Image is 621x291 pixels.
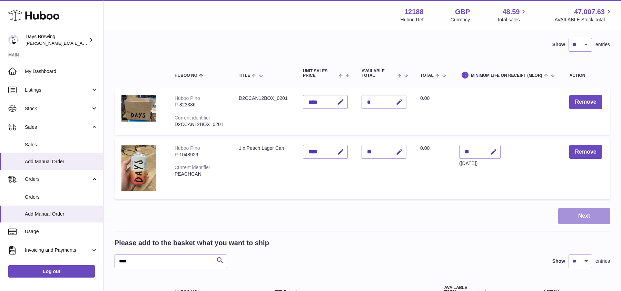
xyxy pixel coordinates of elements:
a: 47,007.63 AVAILABLE Stock Total [554,7,613,23]
span: AVAILABLE Total [362,69,396,78]
img: D2CCAN12BOX_0201 [121,95,156,122]
span: Sales [25,124,91,131]
div: Days Brewing [26,33,88,46]
div: Currency [451,17,470,23]
button: Next [558,208,610,224]
label: Show [552,41,565,48]
div: ([DATE]) [459,160,501,167]
span: Invoicing and Payments [25,247,91,253]
span: Huboo no [175,73,197,78]
span: entries [595,41,610,48]
div: P-823386 [175,102,225,108]
div: Huboo Ref [401,17,424,23]
span: Orders [25,176,91,183]
span: Listings [25,87,91,93]
td: 1 x Peach Lager Can [232,138,296,199]
span: Sales [25,142,98,148]
img: 1 x Peach Lager Can [121,145,156,191]
span: Unit Sales Price [303,69,337,78]
span: 47,007.63 [574,7,605,17]
strong: GBP [455,7,470,17]
div: P-1048929 [175,152,225,158]
td: D2CCAN12BOX_0201 [232,88,296,134]
div: Huboo P no [175,145,200,151]
span: 0.00 [420,145,430,151]
span: Orders [25,194,98,200]
a: 48.59 Total sales [497,7,528,23]
span: Title [239,73,250,78]
div: PEACHCAN [175,171,225,177]
h2: Please add to the basket what you want to ship [115,238,269,248]
span: 48.59 [502,7,520,17]
span: My Dashboard [25,68,98,75]
span: Minimum Life On Receipt (MLOR) [471,73,542,78]
div: Huboo P no [175,95,200,101]
label: Show [552,258,565,264]
span: entries [595,258,610,264]
span: 0.00 [420,95,430,101]
span: Usage [25,228,98,235]
div: Current identifier [175,165,210,170]
button: Remove [569,145,602,159]
span: [PERSON_NAME][EMAIL_ADDRESS][DOMAIN_NAME] [26,40,138,46]
span: Total sales [497,17,528,23]
img: greg@daysbrewing.com [8,35,19,45]
button: Remove [569,95,602,109]
span: Add Manual Order [25,211,98,217]
span: Stock [25,105,91,112]
strong: 12188 [404,7,424,17]
a: Log out [8,265,95,278]
span: Add Manual Order [25,158,98,165]
span: Total [420,73,434,78]
span: AVAILABLE Stock Total [554,17,613,23]
div: Current identifier [175,115,210,121]
div: D2CCAN12BOX_0201 [175,121,225,128]
div: Action [569,73,603,78]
